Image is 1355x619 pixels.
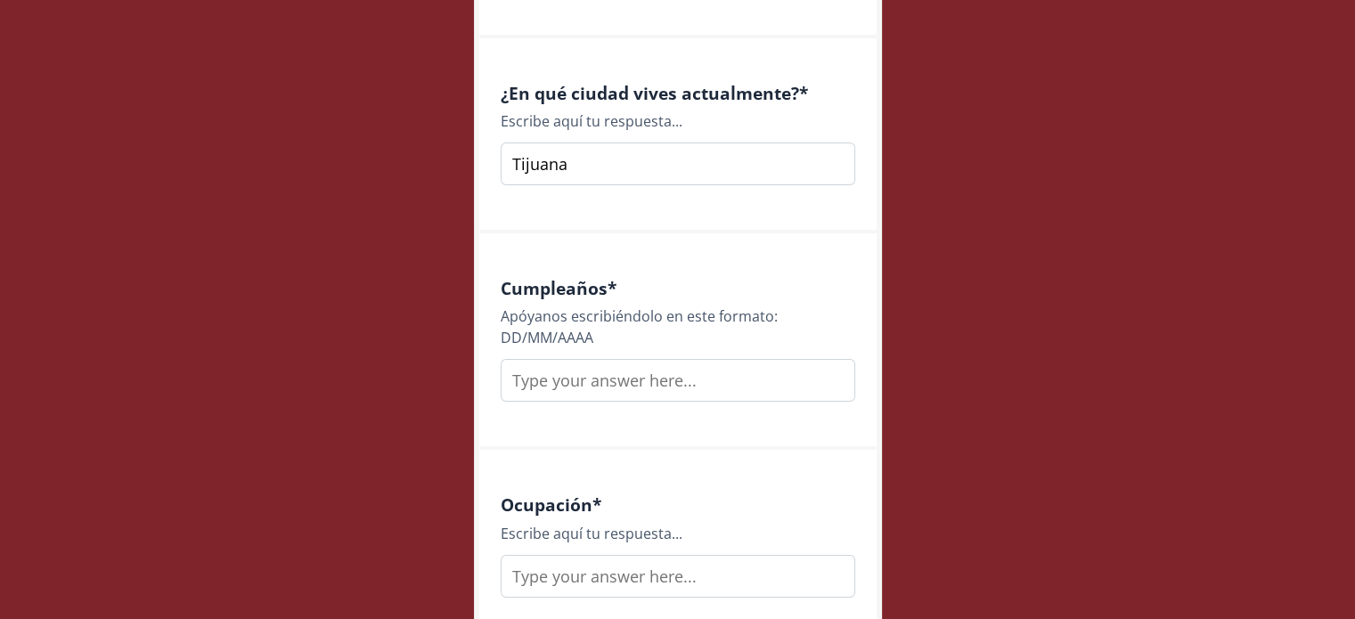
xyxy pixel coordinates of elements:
input: Type your answer here... [501,359,855,402]
input: Type your answer here... [501,555,855,598]
div: Escribe aquí tu respuesta... [501,523,855,544]
h4: Cumpleaños * [501,278,855,298]
input: Type your answer here... [501,143,855,185]
h4: ¿En qué ciudad vives actualmente? * [501,83,855,103]
div: Escribe aquí tu respuesta... [501,110,855,132]
div: Apóyanos escribiéndolo en este formato: DD/MM/AAAA [501,305,855,348]
h4: Ocupación * [501,494,855,515]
